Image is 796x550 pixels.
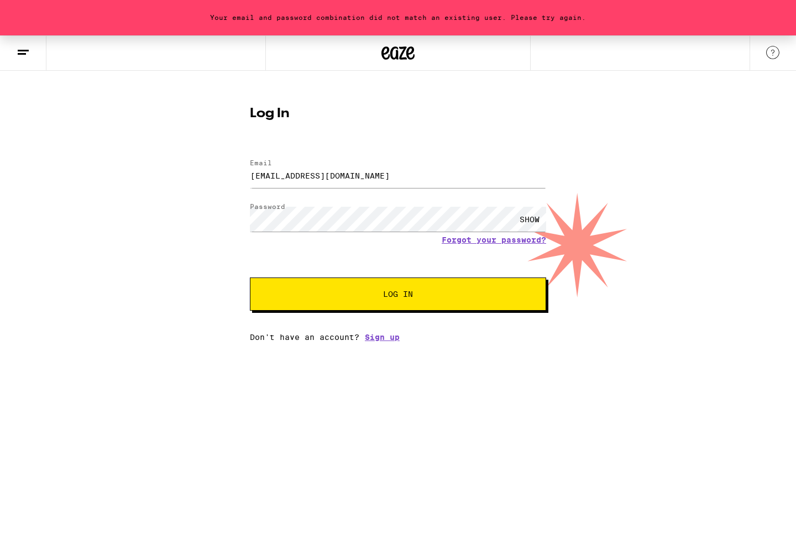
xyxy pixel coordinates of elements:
a: Forgot your password? [442,235,546,244]
span: Log In [383,290,413,298]
span: Hi. Need any help? [8,8,81,17]
label: Password [250,203,285,210]
label: Email [250,159,272,166]
button: Log In [250,277,546,311]
input: Email [250,163,546,188]
a: Sign up [365,333,400,342]
div: SHOW [513,207,546,232]
h1: Log In [250,107,546,121]
div: Don't have an account? [250,333,546,342]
